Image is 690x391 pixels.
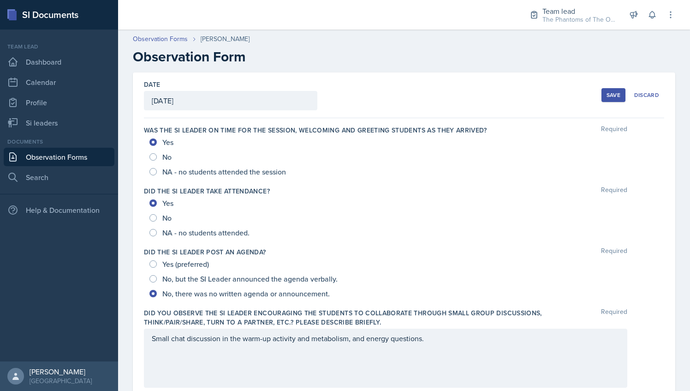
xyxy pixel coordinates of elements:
[4,148,114,166] a: Observation Forms
[162,213,172,223] span: No
[162,138,173,147] span: Yes
[133,34,188,44] a: Observation Forms
[133,48,675,65] h2: Observation Form
[601,126,627,135] span: Required
[201,34,250,44] div: [PERSON_NAME]
[152,333,619,344] p: Small chat discussion in the warm-up activity and metabolism, and energy questions.
[144,186,270,196] label: Did the SI Leader take attendance?
[542,6,616,17] div: Team lead
[601,308,627,327] span: Required
[30,376,92,385] div: [GEOGRAPHIC_DATA]
[162,167,286,176] span: NA - no students attended the session
[4,168,114,186] a: Search
[4,73,114,91] a: Calendar
[4,93,114,112] a: Profile
[144,308,601,327] label: Did you observe the SI Leader encouraging the students to collaborate through small group discuss...
[634,91,659,99] div: Discard
[601,186,627,196] span: Required
[4,138,114,146] div: Documents
[162,259,209,269] span: Yes (preferred)
[30,367,92,376] div: [PERSON_NAME]
[4,114,114,132] a: Si leaders
[162,274,338,283] span: No, but the SI Leader announced the agenda verbally.
[4,53,114,71] a: Dashboard
[144,247,266,257] label: Did the SI Leader post an agenda?
[162,152,172,162] span: No
[601,247,627,257] span: Required
[607,91,620,99] div: Save
[144,80,160,89] label: Date
[4,42,114,51] div: Team lead
[629,88,664,102] button: Discard
[601,88,625,102] button: Save
[162,289,330,298] span: No, there was no written agenda or announcement.
[542,15,616,24] div: The Phantoms of The Opera / Fall 2025
[162,228,250,237] span: NA - no students attended.
[162,199,173,208] span: Yes
[4,201,114,219] div: Help & Documentation
[144,126,487,135] label: Was the SI Leader on time for the session, welcoming and greeting students as they arrived?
